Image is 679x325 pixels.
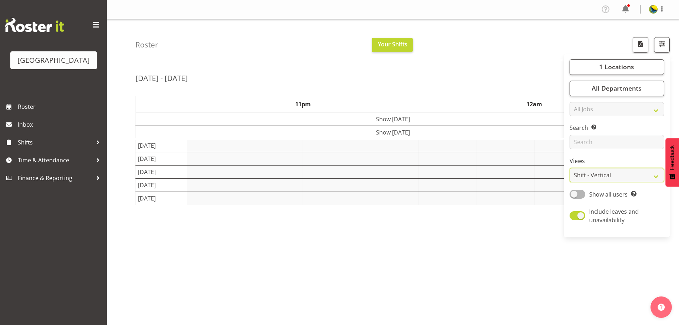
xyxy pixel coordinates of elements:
span: 1 Locations [599,62,634,71]
td: [DATE] [136,165,187,178]
td: [DATE] [136,178,187,192]
span: Feedback [669,145,675,170]
span: Finance & Reporting [18,173,93,183]
label: Search [570,123,664,132]
button: Download a PDF of the roster according to the set date range. [633,37,648,53]
td: [DATE] [136,152,187,165]
button: Feedback - Show survey [665,138,679,187]
input: Search [570,135,664,149]
td: Show [DATE] [136,112,650,126]
span: Shifts [18,137,93,148]
label: Views [570,157,664,165]
td: [DATE] [136,192,187,205]
button: Filter Shifts [654,37,670,53]
span: Time & Attendance [18,155,93,166]
span: Roster [18,101,103,112]
button: 1 Locations [570,59,664,75]
button: All Departments [570,81,664,96]
span: Show all users [589,191,628,198]
span: Inbox [18,119,103,130]
img: gemma-hall22491374b5f274993ff8414464fec47f.png [649,5,658,14]
div: [GEOGRAPHIC_DATA] [17,55,90,66]
img: Rosterit website logo [5,18,64,32]
span: Your Shifts [378,40,407,48]
span: Include leaves and unavailability [589,208,639,224]
span: All Departments [592,84,642,92]
h4: Roster [135,41,158,49]
th: 11pm [187,96,419,112]
td: [DATE] [136,139,187,152]
img: help-xxl-2.png [658,304,665,311]
button: Your Shifts [372,38,413,52]
th: 12am [419,96,650,112]
h2: [DATE] - [DATE] [135,73,188,83]
td: Show [DATE] [136,126,650,139]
